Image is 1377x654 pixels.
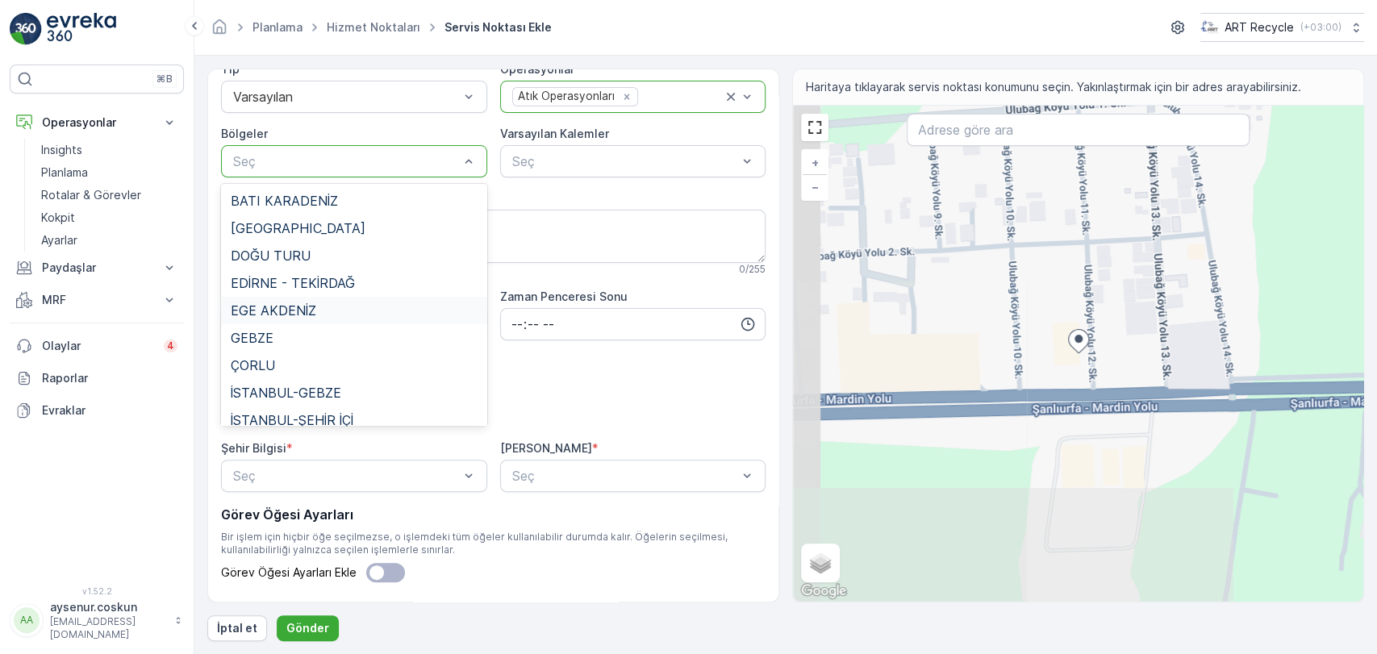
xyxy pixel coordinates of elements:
span: + [812,156,819,169]
p: Seç [233,466,459,485]
span: Bir işlem için hiçbir öğe seçilmezse, o işlemdeki tüm öğeler kullanılabilir durumda kalır. Öğeler... [221,531,766,556]
span: − [812,180,820,194]
span: ÇORLU [231,358,275,373]
button: AAaysenur.coskun[EMAIL_ADDRESS][DOMAIN_NAME] [10,599,184,641]
img: logo [10,13,42,45]
label: Zaman Penceresi Sonu [500,290,628,303]
p: Seç [512,466,738,485]
p: Evraklar [42,402,177,419]
a: View Fullscreen [803,115,827,140]
a: Hizmet Noktaları [327,20,420,34]
span: İSTANBUL-GEBZE [231,385,341,400]
span: DOĞU TURU [231,248,311,263]
button: Operasyonlar [10,106,184,139]
p: Görev Öğesi Ayarları [221,505,766,524]
p: MRF [42,292,152,308]
span: GEBZE [231,331,273,345]
span: EDİRNE - TEKİRDAĞ [231,276,355,290]
p: Insights [41,142,82,158]
a: Evraklar [10,394,184,427]
span: Haritaya tıklayarak servis noktası konumunu seçin. Yakınlaştırmak için bir adres arayabilirsiniz. [806,79,1301,95]
span: EGE AKDENİZ [231,303,316,318]
p: [EMAIL_ADDRESS][DOMAIN_NAME] [50,615,166,641]
label: Görev Öğesi Ayarları Ekle [221,563,405,582]
p: Raporlar [42,370,177,386]
p: aysenur.coskun [50,599,166,615]
p: Operasyonlar [42,115,152,131]
div: Remove Atık Operasyonları [618,90,636,104]
a: Rotalar & Görevler [35,184,184,206]
label: [PERSON_NAME] [500,441,592,455]
div: AA [14,607,40,633]
button: Gönder [277,615,339,641]
img: logo_light-DOdMpM7g.png [47,13,116,45]
img: Google [797,581,850,602]
p: 4 [167,339,174,352]
span: BATI KARADENİZ [231,194,338,208]
a: Planlama [252,20,303,34]
label: Tip [221,62,240,76]
p: Kokpit [41,210,75,226]
p: İptal et [217,620,257,636]
button: İptal et [207,615,267,641]
p: 0 / 255 [739,263,766,276]
a: Ana Sayfa [211,24,228,38]
a: Bu bölgeyi Google Haritalar'da açın (yeni pencerede açılır) [797,581,850,602]
a: Raporlar [10,362,184,394]
p: Gönder [286,620,329,636]
a: Kokpit [35,206,184,229]
p: Ayarlar [41,232,77,248]
img: image_23.png [1200,19,1218,36]
p: Planlama [41,165,88,181]
p: ⌘B [156,73,173,85]
span: [GEOGRAPHIC_DATA] [231,221,365,235]
p: Paydaşlar [42,260,152,276]
p: ART Recycle [1225,19,1294,35]
span: v 1.52.2 [10,586,184,596]
a: Olaylar4 [10,330,184,362]
label: Bölgeler [221,127,268,140]
p: ( +03:00 ) [1300,21,1342,34]
a: Planlama [35,161,184,184]
a: Layers [803,545,838,581]
span: Servis Noktası Ekle [441,19,555,35]
p: Seç [233,152,459,171]
a: Ayarlar [35,229,184,252]
input: Adrese göre ara [907,114,1249,146]
a: Insights [35,139,184,161]
p: Olaylar [42,338,154,354]
div: Atık Operasyonları [513,88,617,105]
label: Şehir Bilgisi [221,441,286,455]
a: Yakınlaştır [803,151,827,175]
button: Paydaşlar [10,252,184,284]
label: Varsayılan Kalemler [500,127,609,140]
p: Seç [512,152,738,171]
p: Rotalar & Görevler [41,187,141,203]
a: Uzaklaştır [803,175,827,199]
span: İSTANBUL-ŞEHİR İÇİ [231,413,353,427]
button: MRF [10,284,184,316]
button: ART Recycle(+03:00) [1200,13,1364,42]
label: Operasyonlar [500,62,574,76]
